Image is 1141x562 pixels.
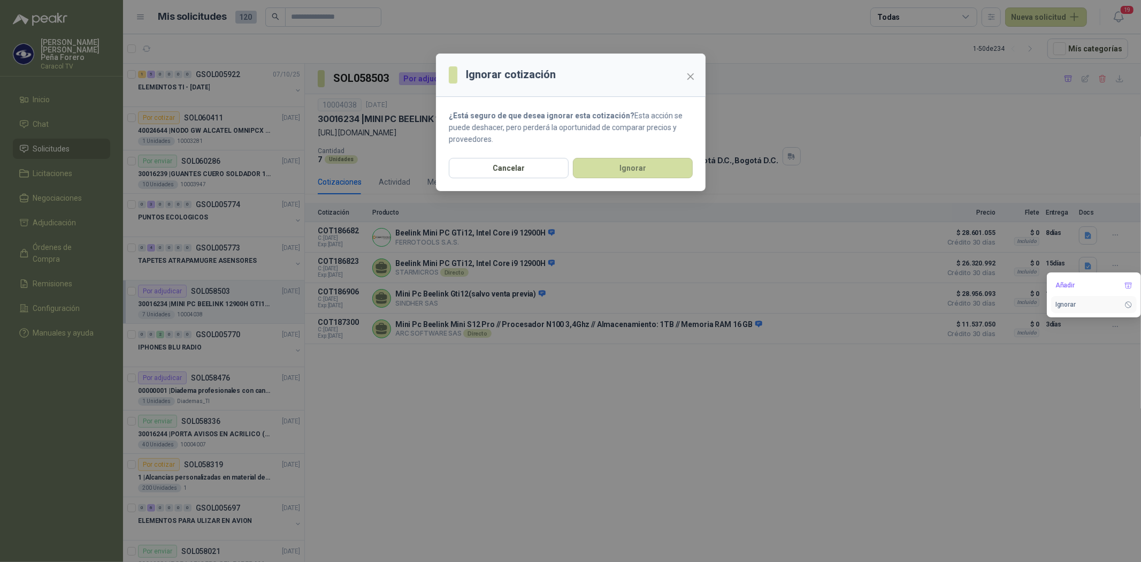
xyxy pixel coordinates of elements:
h3: Ignorar cotización [466,66,556,83]
button: Ignorar [573,158,693,178]
span: close [686,72,695,81]
button: Cancelar [449,158,569,178]
button: Close [682,68,699,85]
p: Esta acción se puede deshacer, pero perderá la oportunidad de comparar precios y proveedores. [449,110,693,145]
strong: ¿Está seguro de que desea ignorar esta cotización? [449,111,634,120]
